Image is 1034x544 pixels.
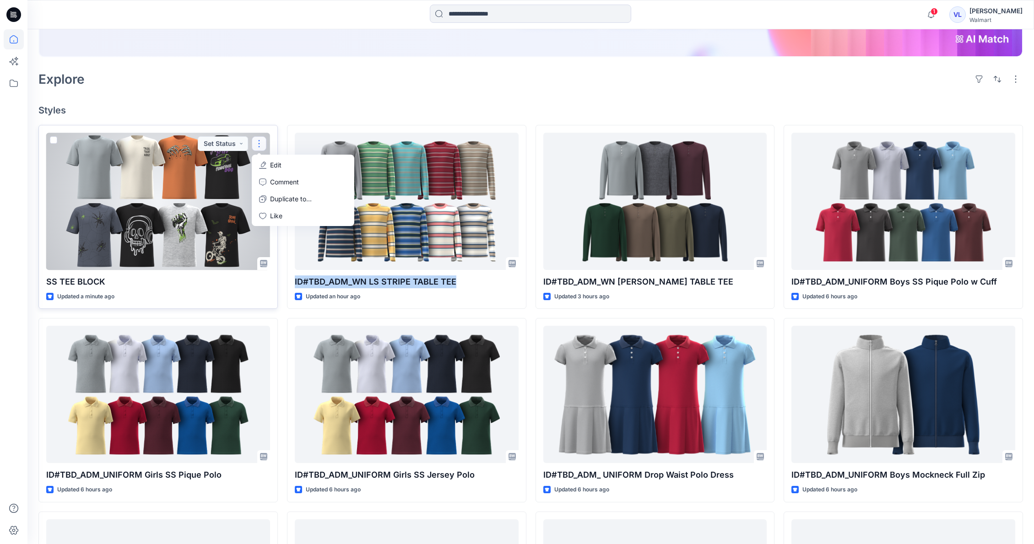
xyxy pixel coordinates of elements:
[46,275,270,288] p: SS TEE BLOCK
[254,156,352,173] a: Edit
[270,211,282,221] p: Like
[270,160,282,170] p: Edit
[802,485,857,495] p: Updated 6 hours ago
[46,326,270,463] a: ID#TBD_ADM_UNIFORM Girls SS Pique Polo
[543,133,767,270] a: ID#TBD_ADM_WN LS HENLEY TABLE TEE
[949,6,966,23] div: VL
[270,194,312,204] p: Duplicate to...
[791,133,1015,270] a: ID#TBD_ADM_UNIFORM Boys SS Pique Polo w Cuff
[46,469,270,481] p: ID#TBD_ADM_UNIFORM Girls SS Pique Polo
[969,16,1023,23] div: Walmart
[57,485,112,495] p: Updated 6 hours ago
[46,133,270,270] a: SS TEE BLOCK
[38,72,85,86] h2: Explore
[57,292,114,302] p: Updated a minute ago
[306,292,360,302] p: Updated an hour ago
[543,275,767,288] p: ID#TBD_ADM_WN [PERSON_NAME] TABLE TEE
[295,275,519,288] p: ID#TBD_ADM_WN LS STRIPE TABLE TEE
[543,469,767,481] p: ID#TBD_ADM_ UNIFORM Drop Waist Polo Dress
[791,326,1015,463] a: ID#TBD_ADM_UNIFORM Boys Mockneck Full Zip
[791,469,1015,481] p: ID#TBD_ADM_UNIFORM Boys Mockneck Full Zip
[38,105,1023,116] h4: Styles
[802,292,857,302] p: Updated 6 hours ago
[554,292,609,302] p: Updated 3 hours ago
[543,326,767,463] a: ID#TBD_ADM_ UNIFORM Drop Waist Polo Dress
[791,275,1015,288] p: ID#TBD_ADM_UNIFORM Boys SS Pique Polo w Cuff
[306,485,361,495] p: Updated 6 hours ago
[969,5,1023,16] div: [PERSON_NAME]
[931,8,938,15] span: 1
[295,326,519,463] a: ID#TBD_ADM_UNIFORM Girls SS Jersey Polo
[270,177,299,187] p: Comment
[554,485,609,495] p: Updated 6 hours ago
[295,133,519,270] a: ID#TBD_ADM_WN LS STRIPE TABLE TEE
[295,469,519,481] p: ID#TBD_ADM_UNIFORM Girls SS Jersey Polo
